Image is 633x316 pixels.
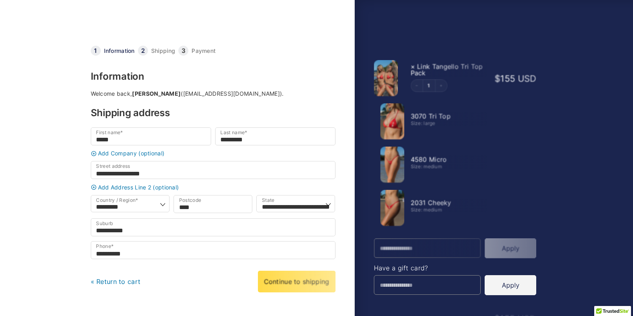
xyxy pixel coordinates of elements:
[132,90,181,97] strong: [PERSON_NAME]
[192,48,216,54] a: Payment
[91,278,141,286] a: « Return to cart
[104,48,135,54] a: Information
[485,275,536,295] button: Apply
[374,265,537,271] h4: Have a gift card?
[89,184,337,190] a: Add Address Line 2 (optional)
[89,151,337,157] a: Add Company (optional)
[91,91,335,97] div: Welcome back, ([EMAIL_ADDRESS][DOMAIN_NAME]).
[151,48,175,54] a: Shipping
[91,108,335,118] h3: Shipping address
[91,72,335,81] h3: Information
